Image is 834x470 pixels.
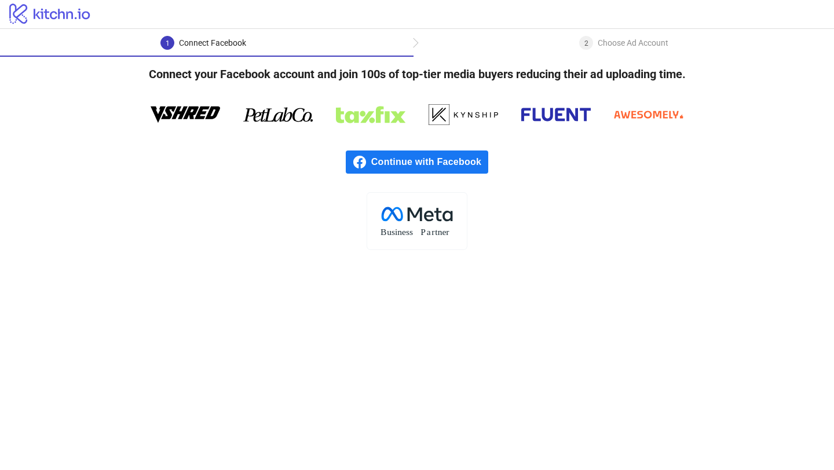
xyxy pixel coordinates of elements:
h4: Connect your Facebook account and join 100s of top-tier media buyers reducing their ad uploading ... [130,57,704,91]
div: Choose Ad Account [598,36,668,50]
span: 2 [584,39,588,47]
tspan: tner [435,227,449,237]
tspan: r [431,227,435,237]
span: Continue with Facebook [371,150,488,174]
tspan: a [427,227,431,237]
span: 1 [166,39,170,47]
tspan: B [381,227,386,237]
a: Continue with Facebook [346,150,488,174]
tspan: P [420,227,426,237]
div: Connect Facebook [179,36,246,50]
tspan: usiness [387,227,413,237]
